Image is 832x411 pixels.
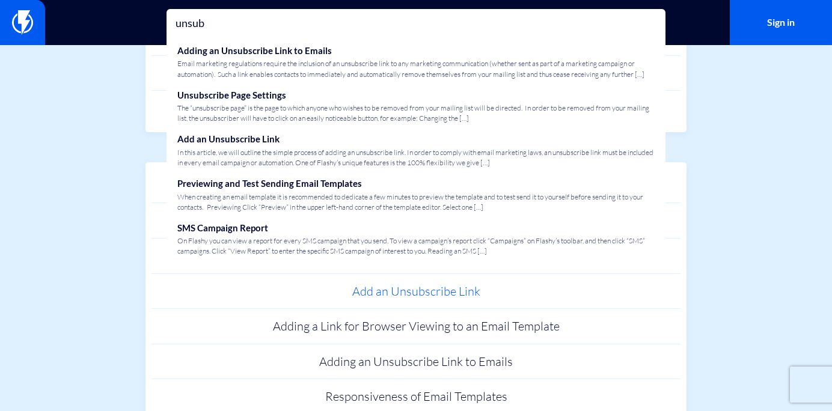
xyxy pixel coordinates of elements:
[151,274,681,309] a: Add an Unsubscribe Link
[151,344,681,380] a: Adding an Unsubscribe Link to Emails
[151,56,681,91] a: Title Element
[158,174,674,198] h2: Additional options and Customization
[151,91,681,126] a: HTML Element
[173,217,659,261] a: SMS Campaign ReportOn Flashy you can view a report for every SMS campaign that you send. To view ...
[151,168,681,204] a: Additional options and Customization
[151,203,681,239] a: Informing Contacts How Long Till Offer Expires (for instance special offers, coupons, etc.)
[177,236,655,256] span: On Flashy you can view a report for every SMS campaign that you send. To view a campaign’s report...
[151,239,681,274] a: Adding a Row of Several Images in an Email Template
[173,128,659,172] a: Add an Unsubscribe LinkIn this article, we will outline the simple process of adding an unsubscri...
[177,192,655,212] span: When creating an email template it is recommended to dedicate a few minutes to preview the templa...
[167,9,665,37] input: Search...
[173,172,659,217] a: Previewing and Test Sending Email TemplatesWhen creating an email template it is recommended to d...
[177,58,655,79] span: Email marketing regulations require the inclusion of an unsubscribe link to any marketing communi...
[177,147,655,168] span: In this article, we will outline the simple process of adding an unsubscribe link. In order to co...
[177,103,655,123] span: The “unsubscribe page” is the page to which anyone who wishes to be removed from your mailing lis...
[151,309,681,344] a: Adding a Link for Browser Viewing to an Email Template
[173,40,659,84] a: Adding an Unsubscribe Link to EmailsEmail marketing regulations require the inclusion of an unsub...
[173,84,659,129] a: Unsubscribe Page SettingsThe “unsubscribe page” is the page to which anyone who wishes to be remo...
